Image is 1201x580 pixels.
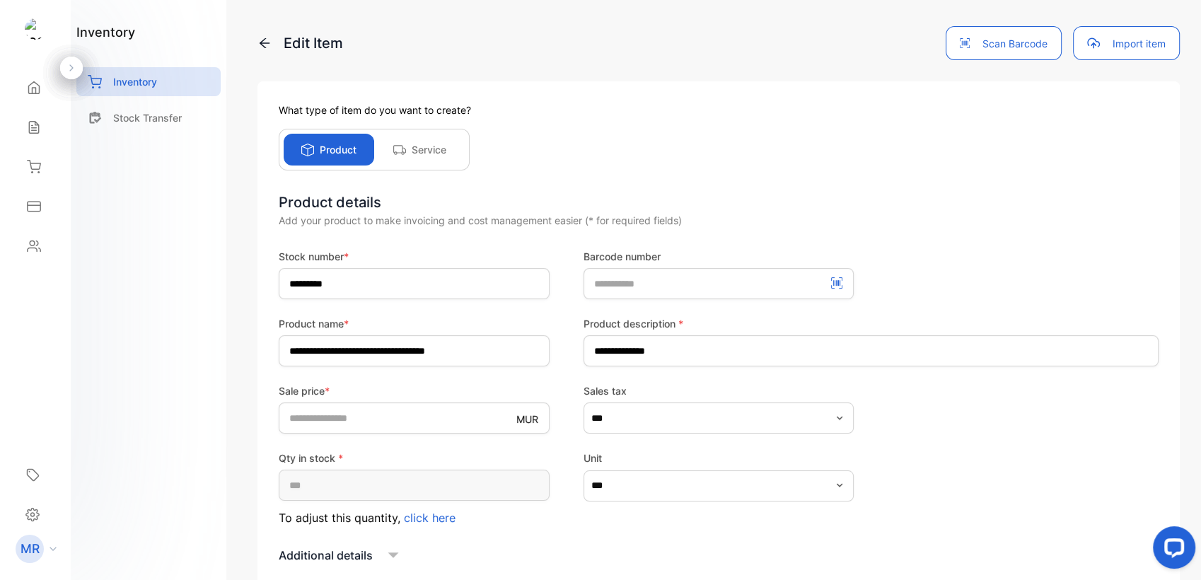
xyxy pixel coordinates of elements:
label: Product name [279,316,550,331]
iframe: LiveChat chat widget [1142,521,1201,580]
button: Scan Barcode [946,26,1062,60]
a: Inventory [76,67,221,96]
label: Unit [584,451,854,465]
span: click here [404,511,456,525]
label: Sale price [279,383,550,398]
p: MUR [516,412,538,427]
div: Product details [279,192,1159,213]
p: What type of item do you want to create? [279,103,1159,117]
p: Additional details [279,547,373,564]
label: Barcode number [584,249,854,264]
label: Sales tax [584,383,854,398]
p: Product [320,142,356,157]
p: Inventory [113,74,157,89]
p: Service [412,142,446,157]
button: Import item [1073,26,1180,60]
h1: inventory [76,23,135,42]
p: Stock Transfer [113,110,182,125]
p: To adjust this quantity, [279,509,550,526]
label: Qty in stock [279,451,550,465]
p: MR [21,540,40,558]
label: Stock number [279,249,550,264]
img: logo [25,18,46,40]
label: Product description [584,316,1159,331]
a: Stock Transfer [76,103,221,132]
p: Edit Item [257,33,343,54]
div: Add your product to make invoicing and cost management easier (* for required fields) [279,213,1159,228]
